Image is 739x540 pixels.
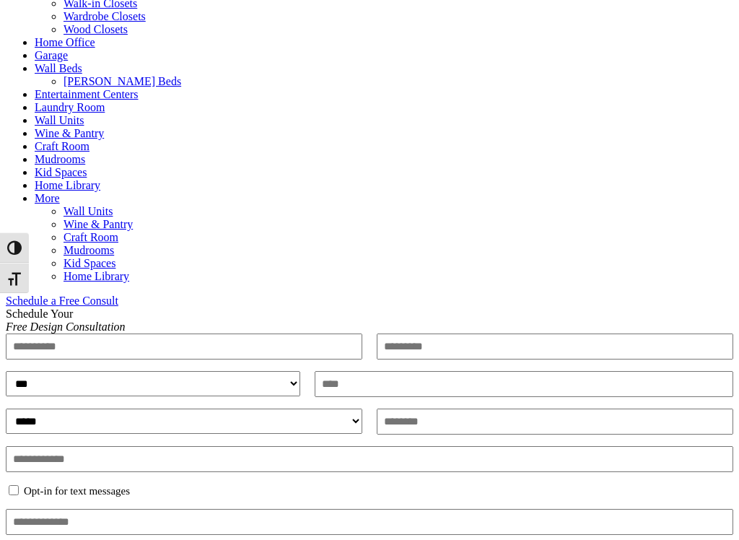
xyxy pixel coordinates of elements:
a: Home Library [64,270,129,282]
a: Kid Spaces [35,166,87,178]
a: Wood Closets [64,23,128,35]
a: Home Library [35,179,100,191]
a: [PERSON_NAME] Beds [64,75,181,87]
a: Mudrooms [64,244,114,256]
a: Mudrooms [35,153,85,165]
span: Schedule Your [6,308,126,333]
a: Wall Units [64,205,113,217]
a: Schedule a Free Consult (opens a dropdown menu) [6,295,118,307]
a: Garage [35,49,68,61]
a: Craft Room [64,231,118,243]
a: Wine & Pantry [35,127,104,139]
a: Wine & Pantry [64,218,133,230]
a: Wall Units [35,114,84,126]
a: Craft Room [35,140,89,152]
a: Home Office [35,36,95,48]
em: Free Design Consultation [6,321,126,333]
a: More menu text will display only on big screen [35,192,60,204]
a: Entertainment Centers [35,88,139,100]
a: Kid Spaces [64,257,115,269]
a: Wardrobe Closets [64,10,146,22]
label: Opt-in for text messages [24,485,130,497]
a: Wall Beds [35,62,82,74]
a: Laundry Room [35,101,105,113]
